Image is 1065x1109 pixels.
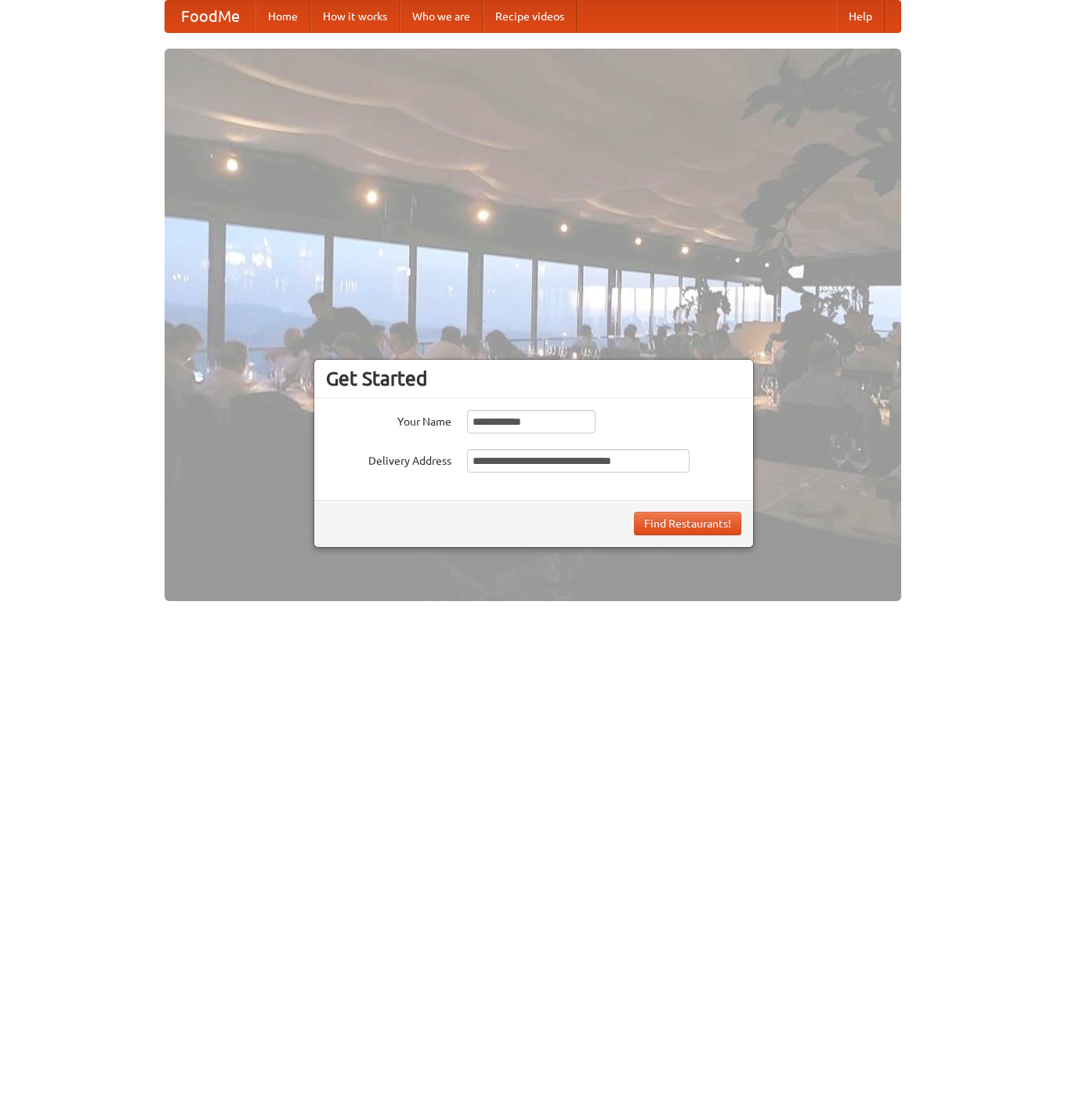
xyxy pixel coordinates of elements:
label: Delivery Address [326,449,451,469]
a: Recipe videos [483,1,577,32]
button: Find Restaurants! [634,512,741,535]
a: Home [255,1,310,32]
a: Who we are [400,1,483,32]
a: FoodMe [165,1,255,32]
a: Help [836,1,885,32]
a: How it works [310,1,400,32]
h3: Get Started [326,367,741,390]
label: Your Name [326,410,451,429]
